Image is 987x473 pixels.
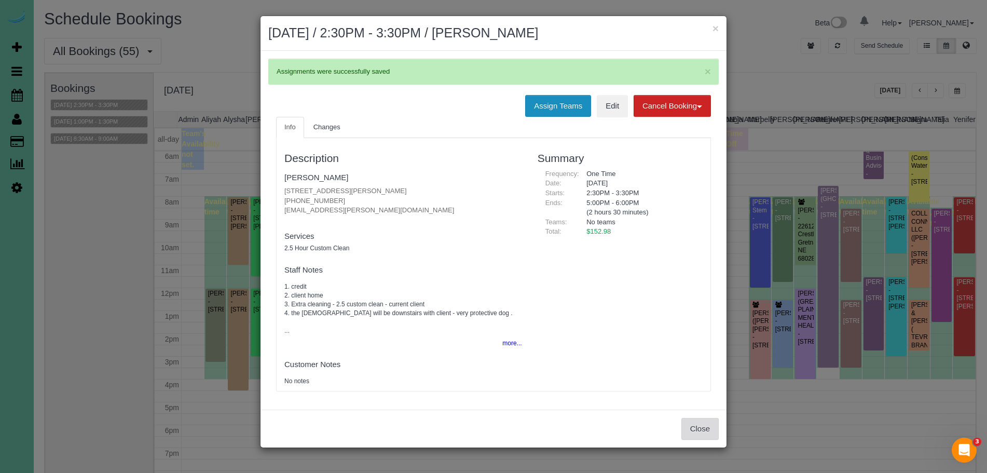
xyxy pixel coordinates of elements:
div: 5:00PM - 6:00PM (2 hours 30 minutes) [579,198,703,218]
span: $152.98 [586,227,611,235]
span: Ends: [545,199,563,207]
span: No teams [586,218,615,226]
h2: [DATE] / 2:30PM - 3:30PM / [PERSON_NAME] [268,24,719,43]
span: Changes [313,123,340,131]
span: Total: [545,227,561,235]
button: Close [681,418,719,440]
a: Changes [305,117,349,138]
span: Teams: [545,218,567,226]
pre: No notes [284,377,522,386]
h4: Staff Notes [284,266,522,275]
iframe: Intercom live chat [952,438,977,463]
button: × [712,23,719,34]
div: 2:30PM - 3:30PM [579,188,703,198]
span: Starts: [545,189,565,197]
a: Edit [597,95,628,117]
a: [PERSON_NAME] [284,173,348,182]
pre: 1. credit 2. client home 3. Extra cleaning - 2.5 custom clean - current client 4. the [DEMOGRAPHI... [284,282,522,336]
h4: Customer Notes [284,360,522,369]
span: Frequency: [545,170,579,178]
h4: Services [284,232,522,241]
button: Close [705,66,711,77]
a: Info [276,117,304,138]
span: 3 [973,438,981,446]
h3: Summary [538,152,703,164]
h5: 2.5 Hour Custom Clean [284,245,522,252]
p: [STREET_ADDRESS][PERSON_NAME] [PHONE_NUMBER] [EMAIL_ADDRESS][PERSON_NAME][DOMAIN_NAME] [284,186,522,215]
button: Cancel Booking [634,95,711,117]
button: Assign Teams [525,95,591,117]
span: Info [284,123,296,131]
div: [DATE] [579,179,703,188]
h3: Description [284,152,522,164]
span: Date: [545,179,561,187]
p: Assignments were successfully saved [277,67,700,77]
span: × [705,65,711,77]
button: more... [496,336,522,351]
div: One Time [579,169,703,179]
